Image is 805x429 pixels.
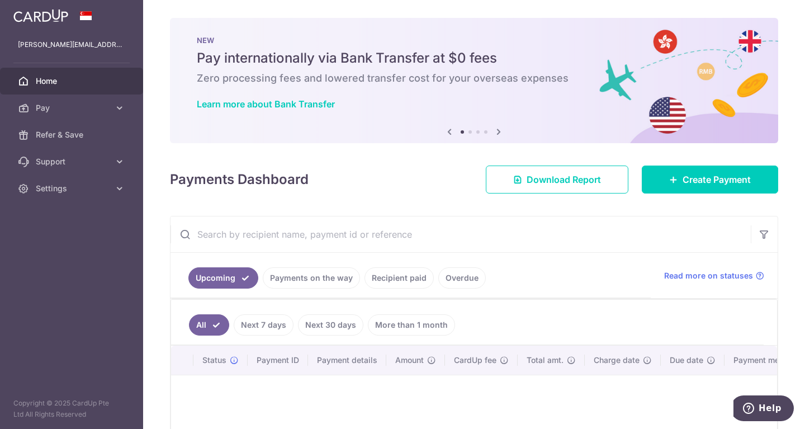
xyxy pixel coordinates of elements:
[197,98,335,110] a: Learn more about Bank Transfer
[202,355,226,366] span: Status
[364,267,434,289] a: Recipient paid
[642,166,778,194] a: Create Payment
[670,355,703,366] span: Due date
[197,49,751,67] h5: Pay internationally via Bank Transfer at $0 fees
[36,129,110,140] span: Refer & Save
[36,102,110,114] span: Pay
[438,267,486,289] a: Overdue
[298,314,363,336] a: Next 30 days
[395,355,424,366] span: Amount
[664,270,753,281] span: Read more on statuses
[36,156,110,167] span: Support
[36,76,110,87] span: Home
[527,355,563,366] span: Total amt.
[170,18,778,143] img: Bank transfer banner
[248,346,308,375] th: Payment ID
[36,183,110,194] span: Settings
[527,173,601,186] span: Download Report
[18,39,125,50] p: [PERSON_NAME][EMAIL_ADDRESS][DOMAIN_NAME]
[234,314,293,336] a: Next 7 days
[486,166,628,194] a: Download Report
[454,355,496,366] span: CardUp fee
[594,355,640,366] span: Charge date
[188,267,258,289] a: Upcoming
[368,314,455,336] a: More than 1 month
[171,216,751,252] input: Search by recipient name, payment id or reference
[733,395,794,423] iframe: Opens a widget where you can find more information
[197,72,751,85] h6: Zero processing fees and lowered transfer cost for your overseas expenses
[13,9,68,22] img: CardUp
[170,169,309,190] h4: Payments Dashboard
[664,270,764,281] a: Read more on statuses
[263,267,360,289] a: Payments on the way
[308,346,386,375] th: Payment details
[189,314,229,336] a: All
[683,173,751,186] span: Create Payment
[197,36,751,45] p: NEW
